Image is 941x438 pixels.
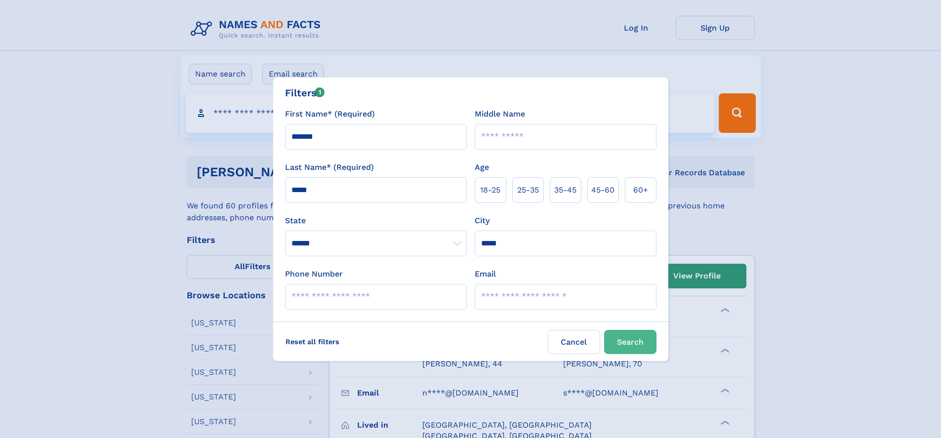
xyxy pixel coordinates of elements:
label: Phone Number [285,268,343,280]
label: Middle Name [475,108,525,120]
label: First Name* (Required) [285,108,375,120]
div: Filters [285,85,325,100]
label: City [475,215,490,227]
span: 35‑45 [554,184,576,196]
label: Last Name* (Required) [285,161,374,173]
label: State [285,215,467,227]
span: 25‑35 [517,184,539,196]
label: Cancel [548,330,600,354]
label: Email [475,268,496,280]
label: Age [475,161,489,173]
span: 45‑60 [591,184,614,196]
label: Reset all filters [279,330,346,354]
button: Search [604,330,656,354]
span: 18‑25 [480,184,500,196]
span: 60+ [633,184,648,196]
